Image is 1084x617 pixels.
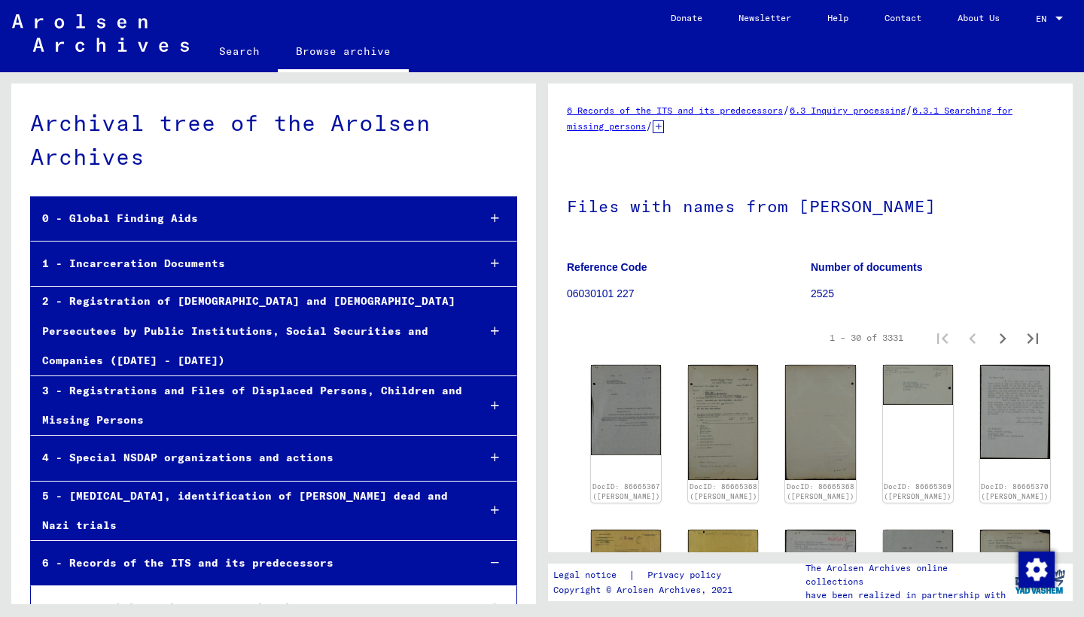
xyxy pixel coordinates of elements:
img: 002.jpg [688,530,758,561]
img: 001.jpg [883,365,953,405]
div: 4 - Special NSDAP organizations and actions [31,443,465,473]
a: Legal notice [553,567,629,583]
div: 3 - Registrations and Files of Displaced Persons, Children and Missing Persons [31,376,465,435]
div: 6 - Records of the ITS and its predecessors [31,549,465,578]
img: 002.jpg [785,365,855,480]
img: 001.jpg [591,530,661,561]
p: Copyright © Arolsen Archives, 2021 [553,583,739,597]
button: Previous page [958,323,988,353]
img: 001.jpg [980,365,1050,459]
p: 06030101 227 [567,286,810,302]
p: 2525 [811,286,1054,302]
span: / [783,103,790,117]
div: 2 - Registration of [DEMOGRAPHIC_DATA] and [DEMOGRAPHIC_DATA] Persecutees by Public Institutions,... [31,287,465,375]
span: EN [1036,14,1052,24]
div: 0 - Global Finding Aids [31,204,465,233]
a: 6.3 Inquiry processing [790,105,906,116]
p: The Arolsen Archives online collections [805,561,1007,588]
h1: Files with names from [PERSON_NAME] [567,172,1054,238]
div: Archival tree of the Arolsen Archives [30,106,517,174]
a: DocID: 86665369 ([PERSON_NAME]) [884,482,952,501]
span: / [646,119,653,132]
a: Browse archive [278,33,409,72]
a: DocID: 86665370 ([PERSON_NAME]) [981,482,1049,501]
img: 001.jpg [688,365,758,480]
img: Change consent [1019,552,1055,588]
button: First page [927,323,958,353]
a: DocID: 86665368 ([PERSON_NAME]) [690,482,757,501]
img: Arolsen_neg.svg [12,14,189,52]
p: have been realized in partnership with [805,588,1007,602]
b: Reference Code [567,261,647,273]
div: 1 – 30 of 3331 [830,331,903,345]
a: DocID: 86665367 ([PERSON_NAME]) [592,482,660,501]
a: Search [201,33,278,69]
a: 6 Records of the ITS and its predecessors [567,105,783,116]
a: DocID: 86665368 ([PERSON_NAME]) [787,482,854,501]
div: 5 - [MEDICAL_DATA], identification of [PERSON_NAME] dead and Nazi trials [31,482,465,540]
img: 001.jpg [591,365,661,455]
b: Number of documents [811,261,923,273]
div: 1 - Incarceration Documents [31,249,465,278]
span: / [906,103,912,117]
button: Last page [1018,323,1048,353]
img: yv_logo.png [1012,563,1068,600]
button: Next page [988,323,1018,353]
a: Privacy policy [635,567,739,583]
div: | [553,567,739,583]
